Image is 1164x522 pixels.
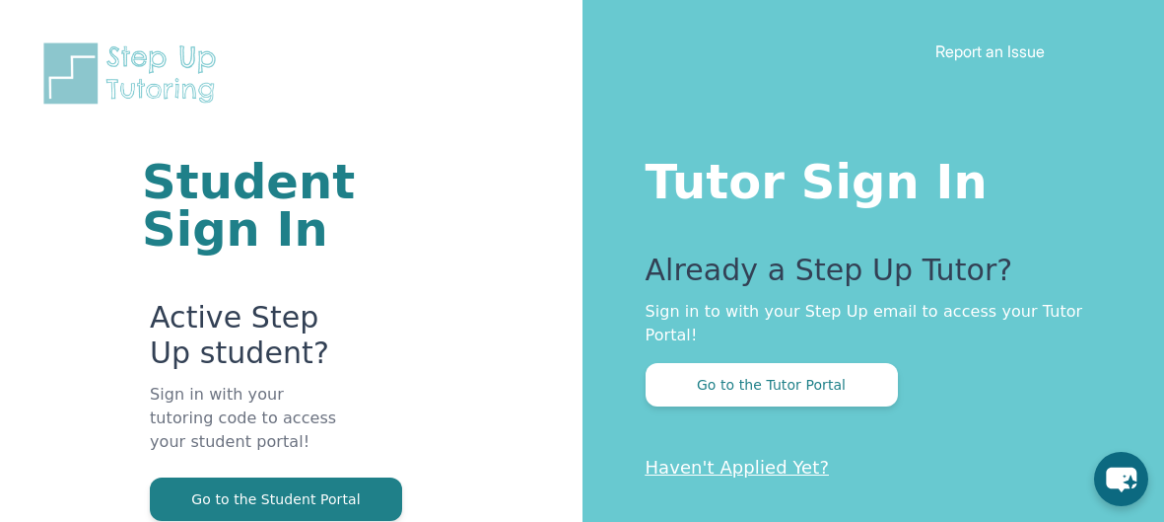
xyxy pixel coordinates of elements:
[646,375,898,394] a: Go to the Tutor Portal
[646,363,898,407] button: Go to the Tutor Portal
[646,300,1086,347] p: Sign in to with your Step Up email to access your Tutor Portal!
[646,253,1086,300] p: Already a Step Up Tutor?
[646,457,830,478] a: Haven't Applied Yet?
[39,39,229,108] img: Step Up Tutoring horizontal logo
[150,489,402,508] a: Go to the Student Portal
[1094,452,1148,506] button: chat-button
[935,41,1045,61] a: Report an Issue
[150,478,402,521] button: Go to the Student Portal
[150,300,346,383] p: Active Step Up student?
[142,158,346,253] h1: Student Sign In
[646,150,1086,205] h1: Tutor Sign In
[150,383,346,478] p: Sign in with your tutoring code to access your student portal!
